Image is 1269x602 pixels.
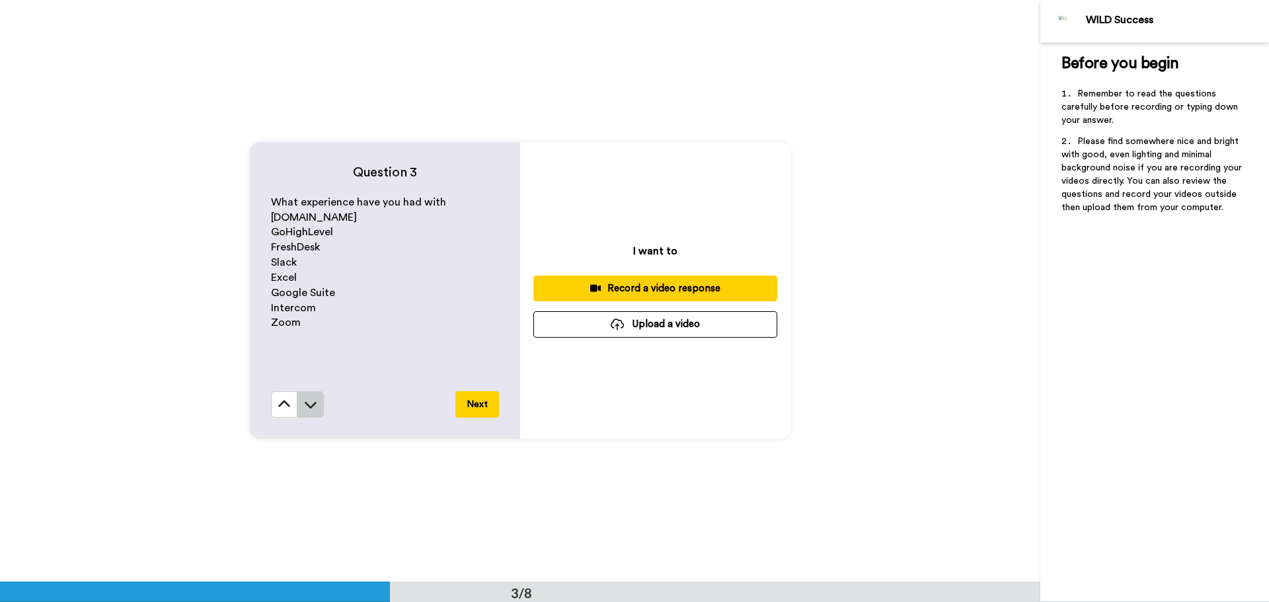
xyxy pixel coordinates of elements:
span: Slack [271,257,297,268]
button: Next [455,391,499,418]
h4: Question 3 [271,163,499,182]
span: Remember to read the questions carefully before recording or typing down your answer. [1061,89,1241,125]
div: WILD Success [1086,14,1268,26]
span: What experience have you had with [271,197,446,207]
button: Record a video response [533,276,777,301]
div: Record a video response [544,282,767,295]
span: Google Suite [271,287,335,298]
span: Before you begin [1061,56,1178,71]
div: 3/8 [490,583,553,602]
span: Intercom [271,303,316,313]
span: Zoom [271,317,301,328]
img: Profile Image [1048,5,1079,37]
span: Excel [271,272,297,283]
span: [DOMAIN_NAME] [271,212,357,223]
p: I want to [633,243,677,259]
span: FreshDesk [271,242,320,252]
span: Please find somewhere nice and bright with good, even lighting and minimal background noise if yo... [1061,137,1245,212]
button: Upload a video [533,311,777,337]
span: GoHighLevel [271,227,333,237]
